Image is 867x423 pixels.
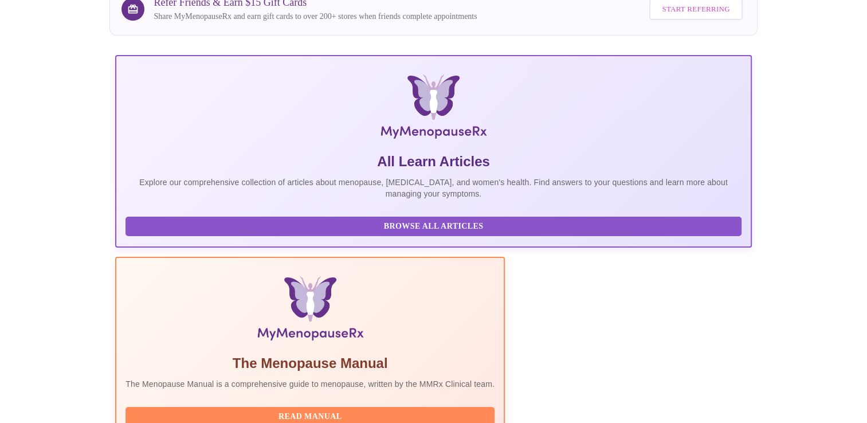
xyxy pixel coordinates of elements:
p: Explore our comprehensive collection of articles about menopause, [MEDICAL_DATA], and women's hea... [125,177,741,199]
span: Browse All Articles [137,220,729,234]
p: The Menopause Manual is a comprehensive guide to menopause, written by the MMRx Clinical team. [125,378,495,390]
p: Share MyMenopauseRx and earn gift cards to over 200+ stores when friends complete appointments [154,11,477,22]
img: MyMenopauseRx Logo [221,75,646,143]
a: Browse All Articles [125,221,744,230]
span: Start Referring [662,3,729,16]
button: Browse All Articles [125,217,741,237]
h5: The Menopause Manual [125,354,495,373]
h5: All Learn Articles [125,152,741,171]
a: Read Manual [125,411,497,421]
img: Menopause Manual [184,276,436,345]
